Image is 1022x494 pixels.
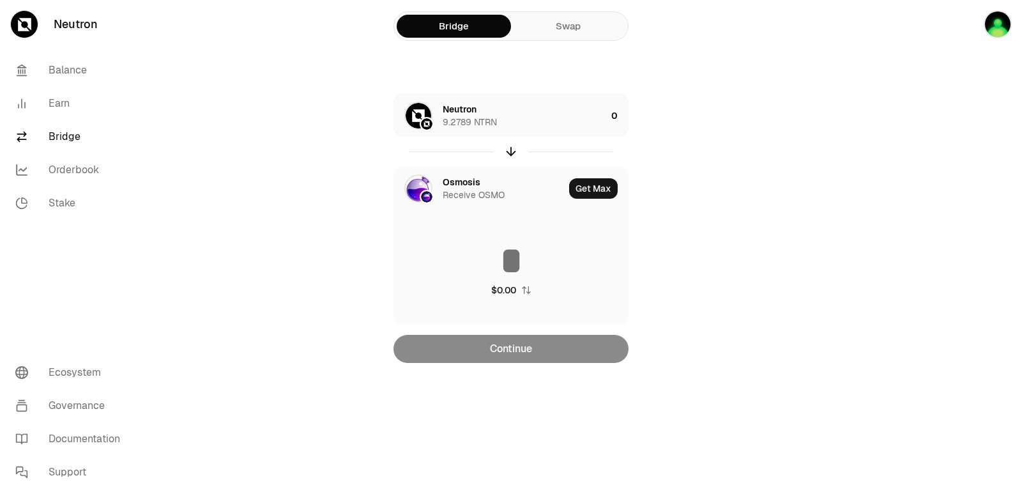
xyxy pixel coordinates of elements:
[443,189,505,201] div: Receive OSMO
[5,356,138,389] a: Ecosystem
[984,10,1012,38] img: sandy mercy
[5,87,138,120] a: Earn
[5,120,138,153] a: Bridge
[394,94,606,137] div: NTRN LogoNeutron LogoNeutron9.2789 NTRN
[611,94,628,137] div: 0
[421,118,432,130] img: Neutron Logo
[5,389,138,422] a: Governance
[394,167,564,210] div: OSMO LogoOsmosis LogoOsmosisReceive OSMO
[5,456,138,489] a: Support
[569,178,618,199] button: Get Max
[443,176,480,189] div: Osmosis
[5,153,138,187] a: Orderbook
[406,176,431,201] img: OSMO Logo
[443,116,497,128] div: 9.2789 NTRN
[5,422,138,456] a: Documentation
[443,103,477,116] div: Neutron
[394,94,628,137] button: NTRN LogoNeutron LogoNeutron9.2789 NTRN0
[491,284,531,297] button: $0.00
[491,284,516,297] div: $0.00
[397,15,511,38] a: Bridge
[406,103,431,128] img: NTRN Logo
[421,191,432,203] img: Osmosis Logo
[5,187,138,220] a: Stake
[511,15,625,38] a: Swap
[5,54,138,87] a: Balance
